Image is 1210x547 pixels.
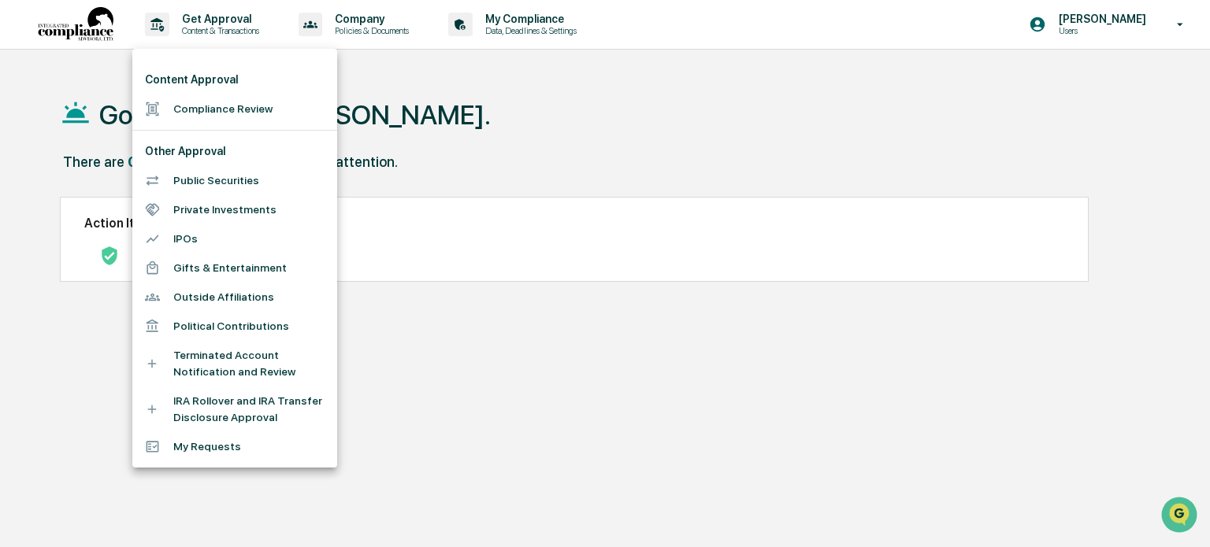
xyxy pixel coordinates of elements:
a: 🖐️Preclearance [9,192,108,220]
li: Political Contributions [132,312,337,341]
a: Powered byPylon [111,266,191,279]
li: Content Approval [132,65,337,94]
div: 🗄️ [114,200,127,213]
li: My Requests [132,432,337,461]
input: Clear [41,72,260,88]
li: Public Securities [132,166,337,195]
li: Outside Affiliations [132,283,337,312]
iframe: Open customer support [1160,495,1202,538]
li: Compliance Review [132,94,337,124]
li: IPOs [132,224,337,253]
span: Pylon [157,267,191,279]
div: We're available if you need us! [54,136,199,149]
button: Start new chat [268,125,287,144]
li: Other Approval [132,137,337,166]
li: IRA Rollover and IRA Transfer Disclosure Approval [132,386,337,432]
span: Data Lookup [32,228,99,244]
li: Private Investments [132,195,337,224]
li: Terminated Account Notification and Review [132,341,337,386]
a: 🔎Data Lookup [9,222,106,250]
div: Start new chat [54,120,258,136]
div: 🔎 [16,230,28,242]
a: 🗄️Attestations [108,192,202,220]
span: Preclearance [32,198,102,214]
div: 🖐️ [16,200,28,213]
img: 1746055101610-c473b297-6a78-478c-a979-82029cc54cd1 [16,120,44,149]
li: Gifts & Entertainment [132,253,337,283]
p: How can we help? [16,33,287,58]
span: Attestations [130,198,195,214]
